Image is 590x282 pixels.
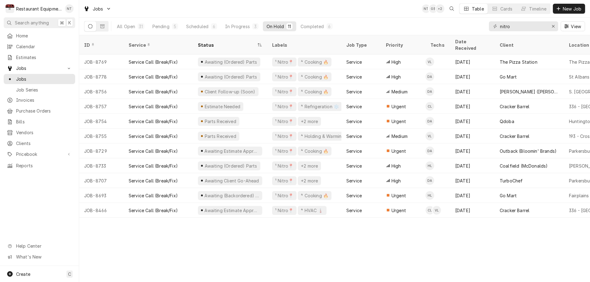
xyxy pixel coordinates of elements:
[447,4,457,14] button: Open search
[553,4,585,14] button: New Job
[204,207,260,214] div: Awaiting Estimate Approval
[432,206,441,215] div: VL
[436,4,444,13] div: + 2
[204,103,241,110] div: Estimate Needed
[386,42,419,48] div: Priority
[328,23,331,30] div: 6
[79,84,124,99] div: JOB-8756
[4,252,75,262] a: Go to What's New
[186,23,208,30] div: Scheduled
[450,203,495,218] div: [DATE]
[16,271,30,277] span: Create
[500,148,557,154] div: Outback (Bloomin' Brands)
[129,59,178,65] div: Service Call (Break/Fix)
[391,133,408,139] span: Medium
[204,88,256,95] div: Client Follow-up (Soon)
[204,177,259,184] div: Awaiting Client Go-Ahead
[500,163,548,169] div: Coalfield (McDonalds)
[129,88,178,95] div: Service Call (Break/Fix)
[81,4,114,14] a: Go to Jobs
[450,158,495,173] div: [DATE]
[425,102,434,111] div: Cole Livingston's Avatar
[79,69,124,84] div: JOB-8778
[212,23,216,30] div: 6
[425,206,434,215] div: CL
[204,133,237,139] div: Parts Received
[275,59,294,65] div: ¹ Nitro📍
[301,23,324,30] div: Completed
[65,4,74,13] div: Nick Tussey's Avatar
[425,87,434,96] div: Dakota Arthur's Avatar
[425,147,434,155] div: DA
[204,163,258,169] div: Awaiting (Ordered) Parts
[391,103,406,110] span: Urgent
[422,4,430,13] div: NT
[93,6,103,12] span: Jobs
[425,191,434,200] div: HL
[4,160,75,171] a: Reports
[472,6,484,12] div: Table
[450,114,495,129] div: [DATE]
[4,95,75,105] a: Invoices
[4,138,75,148] a: Clients
[139,23,143,30] div: 31
[391,177,401,184] span: High
[391,118,406,125] span: Urgent
[425,147,434,155] div: Dakota Arthur's Avatar
[500,118,514,125] div: Qdoba
[300,207,324,214] div: ⁴ HVAC 🌡️
[65,4,74,13] div: NT
[129,148,178,154] div: Service Call (Break/Fix)
[129,118,178,125] div: Service Call (Break/Fix)
[16,118,72,125] span: Bills
[16,54,72,61] span: Estimates
[129,207,178,214] div: Service Call (Break/Fix)
[425,72,434,81] div: Dakota Arthur's Avatar
[79,158,124,173] div: JOB-8733
[425,161,434,170] div: HL
[425,161,434,170] div: Huston Lewis's Avatar
[84,42,118,48] div: ID
[425,132,434,140] div: VL
[129,103,178,110] div: Service Call (Break/Fix)
[275,74,294,80] div: ¹ Nitro📍
[16,6,62,12] div: Restaurant Equipment Diagnostics
[79,99,124,114] div: JOB-8757
[391,192,406,199] span: Urgent
[425,72,434,81] div: DA
[79,203,124,218] div: JOB-8466
[450,129,495,143] div: [DATE]
[346,103,362,110] div: Service
[288,23,291,30] div: 11
[6,4,14,13] div: R
[275,118,294,125] div: ¹ Nitro📍
[450,84,495,99] div: [DATE]
[16,140,72,147] span: Clients
[4,241,75,251] a: Go to Help Center
[275,103,294,110] div: ¹ Nitro📍
[500,88,559,95] div: [PERSON_NAME] ([PERSON_NAME])
[391,163,401,169] span: High
[300,88,329,95] div: ⁴ Cooking 🔥
[4,127,75,138] a: Vendors
[500,74,517,80] div: Go Mart
[129,192,178,199] div: Service Call (Break/Fix)
[60,19,64,26] span: ⌘
[300,133,351,139] div: ⁴ Holding & Warming ♨️
[16,108,72,114] span: Purchase Orders
[391,59,401,65] span: High
[275,133,294,139] div: ¹ Nitro📍
[425,176,434,185] div: DA
[173,23,177,30] div: 5
[450,69,495,84] div: [DATE]
[391,207,406,214] span: Urgent
[198,42,256,48] div: Status
[391,148,406,154] span: Urgent
[4,17,75,28] button: Search anything⌘K
[346,192,362,199] div: Service
[561,21,585,31] button: View
[275,88,294,95] div: ¹ Nitro📍
[500,42,558,48] div: Client
[450,188,495,203] div: [DATE]
[429,4,438,13] div: Gary Beaver's Avatar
